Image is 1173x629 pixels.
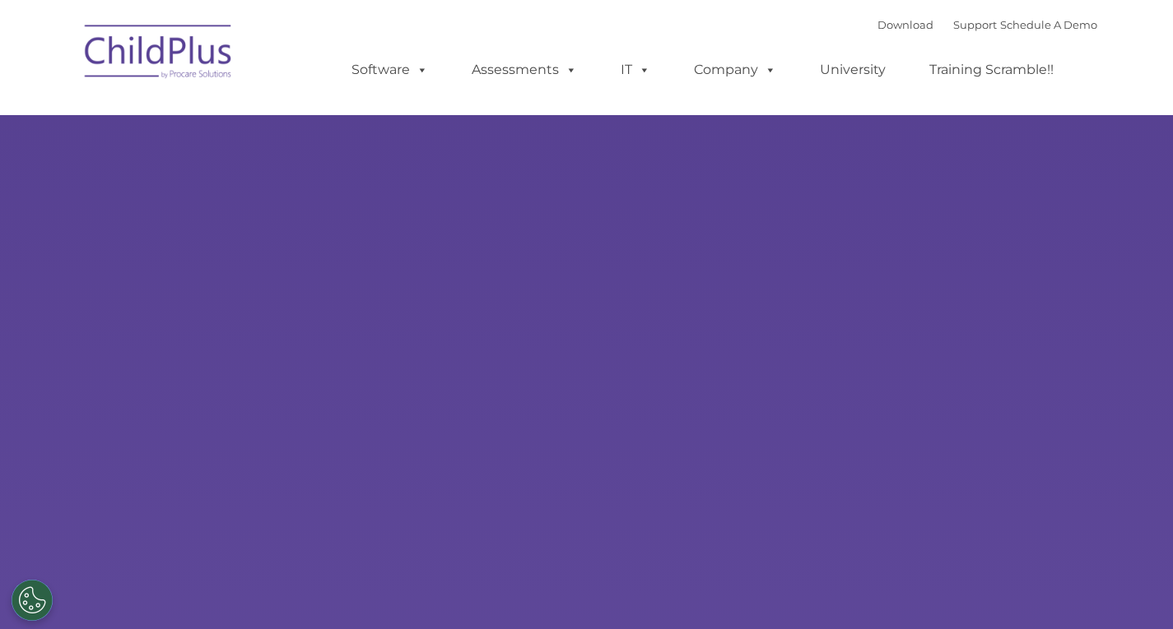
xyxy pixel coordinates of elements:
img: ChildPlus by Procare Solutions [77,13,241,95]
a: Company [677,53,793,86]
a: University [803,53,902,86]
a: Schedule A Demo [1000,18,1097,31]
font: | [877,18,1097,31]
a: Assessments [455,53,593,86]
a: Download [877,18,933,31]
a: IT [604,53,667,86]
button: Cookies Settings [12,580,53,621]
a: Support [953,18,997,31]
a: Software [335,53,445,86]
a: Training Scramble!! [913,53,1070,86]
